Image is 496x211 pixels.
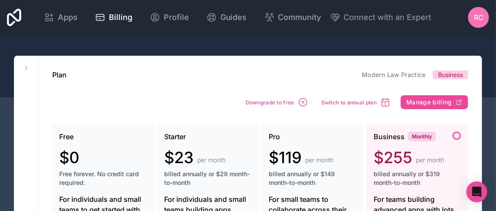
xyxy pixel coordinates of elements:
button: Switch to annual plan [318,94,394,111]
span: Switch to annual plan [321,99,377,106]
span: billed annually or $149 month-to-month [269,170,357,187]
span: Business [374,131,405,142]
a: Apps [37,8,84,27]
span: billed annually or $319 month-to-month [374,170,461,187]
span: billed annually or $29 month-to-month [164,170,252,187]
button: Downgrade to free [243,94,311,111]
span: Business [438,70,463,79]
span: Pro [269,131,280,142]
span: Billing [109,11,132,23]
span: Apps [58,11,78,23]
div: Open Intercom Messenger [466,181,487,202]
a: Billing [88,8,139,27]
span: $255 [374,149,412,166]
span: Guides [220,11,247,23]
span: Profile [164,11,189,23]
span: per month [197,156,226,164]
button: Manage billing [401,95,468,109]
span: per month [306,156,334,164]
span: $0 [59,149,79,166]
span: Free [59,131,74,142]
span: $23 [164,149,194,166]
button: Connect with an Expert [330,11,432,23]
span: RC [474,12,483,23]
span: Free forever. No credit card required. [59,170,147,187]
span: Starter [164,131,186,142]
div: Monthly [408,132,436,141]
span: Manage billing [406,98,452,106]
span: per month [416,156,444,164]
span: Community [278,11,321,23]
a: Community [257,8,328,27]
span: Connect with an Expert [344,11,432,23]
span: Downgrade to free [246,99,294,106]
span: $119 [269,149,302,166]
a: Modern Law Practice [362,71,426,78]
a: Guides [199,8,254,27]
a: Profile [143,8,196,27]
h1: Plan [52,70,67,80]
